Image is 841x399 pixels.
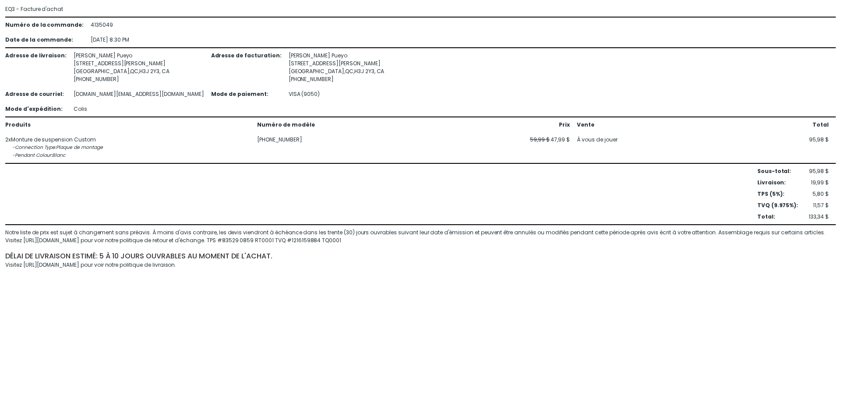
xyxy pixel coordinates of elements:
div: Date de la commande : [5,36,84,44]
div: [DOMAIN_NAME][EMAIL_ADDRESS][DOMAIN_NAME] [74,90,204,98]
div: 11,57 $ [809,201,829,209]
div: Notre liste de prix est sujet à changement sans préavis. À moins d'avis contraire, les devis vien... [5,229,836,244]
div: Total [813,121,829,129]
div: Numéro de modèle [257,121,379,129]
span: 59,99 $ [530,136,550,143]
div: 133,34 $ [809,213,829,221]
div: Sous-total : [757,167,799,175]
div: EQ3 - Facture d'achat [5,5,836,269]
div: [DATE] 8:30 PM [91,36,129,44]
div: Numéro de la commande : [5,21,84,29]
div: TVQ (9.975%) : [757,201,799,209]
div: 5,80 $ [809,190,829,198]
div: Total : [757,213,799,221]
div: VISA (9050) [289,90,385,98]
div: [PERSON_NAME] Pueyo [STREET_ADDRESS][PERSON_NAME] [GEOGRAPHIC_DATA] , QC , H3J 2Y3 , CA [74,52,204,83]
div: 4135049 [91,21,129,29]
div: - Connection Type : Plaque de montage [12,144,250,152]
div: Vente [577,121,699,129]
div: [PERSON_NAME] Pueyo [STREET_ADDRESS][PERSON_NAME] [GEOGRAPHIC_DATA] , QC , H3J 2Y3 , CA [289,52,385,83]
div: Colis [74,105,204,113]
div: Mode d'expédition : [5,105,67,113]
div: [PHONE_NUMBER] [257,136,379,144]
div: Livraison : [757,179,799,187]
div: À vous de jouer [577,136,699,159]
div: [PHONE_NUMBER] [289,75,385,83]
div: 2 x Monture de suspension Custom [5,136,250,144]
div: Adresse de livraison : [5,52,67,83]
div: Visitez [URL][DOMAIN_NAME] pour voir notre politique de livraison. [5,261,836,269]
div: Prix [559,121,570,129]
span: délai de livraison estimé: 5 à 10 jours ouvrables au moment de l'achat. [5,251,272,261]
div: [PHONE_NUMBER] [74,75,204,83]
div: Adresse de courriel : [5,90,67,98]
div: 95,98 $ [809,136,829,159]
div: Produits [5,121,250,129]
div: Mode de paiement : [211,90,282,98]
div: Adresse de facturation : [211,52,282,83]
div: 95,98 $ [809,167,829,175]
div: 47,99 $ [530,136,570,159]
div: - Pendant Colour : Blanc [12,152,250,159]
div: TPS (5%) : [757,190,799,198]
div: 19,99 $ [809,179,829,187]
